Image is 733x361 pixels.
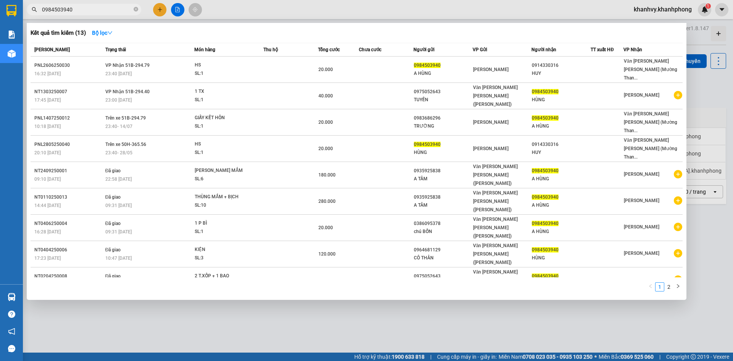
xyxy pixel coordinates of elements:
div: HÙNG [532,254,590,262]
div: SL: 1 [195,149,252,157]
span: 23:40 [DATE] [105,71,132,76]
span: 0984503940 [414,142,441,147]
div: SL: 6 [195,175,252,183]
span: right [676,284,680,288]
span: [PERSON_NAME] [624,172,659,177]
span: 120.000 [318,251,336,257]
span: 10:47 [DATE] [105,256,132,261]
img: warehouse-icon [8,50,16,58]
span: 180.000 [318,172,336,178]
span: notification [8,328,15,335]
div: 0983686296 [414,114,472,122]
span: 20.000 [318,225,333,230]
span: 23:40 - 28/05 [105,150,132,155]
span: Văn [PERSON_NAME] [PERSON_NAME] (Mường Than... [624,111,677,133]
span: 22:58 [DATE] [105,176,132,182]
div: NT2409250001 [34,167,103,175]
span: [PERSON_NAME] [624,224,659,230]
div: 2 T.XỐP + 1 BAO [195,272,252,280]
span: 40.000 [318,93,333,99]
span: [PERSON_NAME] [624,251,659,256]
div: PNL2606250030 [34,62,103,70]
span: plus-circle [674,275,682,284]
div: A HÙNG [532,122,590,130]
div: NT0404250006 [34,246,103,254]
span: Trên xe 50H-365.56 [105,142,146,147]
div: KIỆN [195,246,252,254]
span: Văn [PERSON_NAME] [PERSON_NAME] ([PERSON_NAME]) [473,217,518,239]
div: SL: 1 [195,96,252,104]
span: 09:31 [DATE] [105,203,132,208]
span: plus-circle [674,170,682,178]
span: 0984503940 [532,247,559,253]
span: [PERSON_NAME] [473,67,509,72]
div: TRƯỜNG [414,122,472,130]
span: VP Nhận 51B-294.79 [105,63,150,68]
span: 20.000 [318,67,333,72]
span: 20.000 [318,146,333,151]
div: SL: 1 [195,228,252,236]
span: question-circle [8,311,15,318]
span: 0984503940 [414,63,441,68]
span: Văn [PERSON_NAME] [PERSON_NAME] (Mường Than... [624,138,677,160]
button: right [673,282,683,291]
span: [PERSON_NAME] [34,47,70,52]
div: THÙNG MẮM + BỊCH [195,193,252,201]
div: TUYỀN [414,96,472,104]
div: HS [195,140,252,149]
span: Đã giao [105,168,121,173]
div: A TÂM [414,175,472,183]
a: 2 [665,283,673,291]
div: A HÙNG [532,201,590,209]
span: Văn [PERSON_NAME] [PERSON_NAME] ([PERSON_NAME]) [473,190,518,212]
a: 1 [656,283,664,291]
span: Đã giao [105,221,121,226]
span: 20.000 [318,120,333,125]
span: Người gửi [413,47,434,52]
span: 09:31 [DATE] [105,229,132,235]
span: Đã giao [105,247,121,253]
div: SL: 3 [195,254,252,262]
div: CÔ THÂN [414,254,472,262]
span: Đã giao [105,274,121,279]
div: HUY [532,149,590,157]
span: left [648,284,653,288]
span: Món hàng [194,47,215,52]
span: 14:44 [DATE] [34,203,61,208]
div: 0975052643 [414,272,472,280]
span: 16:28 [DATE] [34,229,61,235]
span: Văn [PERSON_NAME] [PERSON_NAME] ([PERSON_NAME]) [473,269,518,291]
span: plus-circle [674,223,682,231]
span: VP Nhận [623,47,642,52]
span: 0984503940 [532,221,559,226]
div: A HÙNG [532,228,590,236]
span: 0984503940 [532,274,559,279]
div: 0964681129 [414,246,472,254]
span: 0984503940 [532,115,559,121]
button: left [646,282,655,291]
div: NT0204250008 [34,272,103,280]
div: NT0406250004 [34,220,103,228]
span: 16:32 [DATE] [34,71,61,76]
span: VP Nhận 51B-294.40 [105,89,150,94]
div: HÙNG [532,96,590,104]
span: Văn [PERSON_NAME] [PERSON_NAME] (Mường Than... [624,58,677,81]
span: 0984503940 [532,89,559,94]
div: A HÙNG [532,175,590,183]
span: 23:00 [DATE] [105,97,132,103]
span: Trên xe 51B-294.79 [105,115,146,121]
img: warehouse-icon [8,293,16,301]
span: down [107,30,113,36]
li: Next Page [673,282,683,291]
span: 20:10 [DATE] [34,150,61,155]
span: 0984503940 [532,194,559,200]
div: NT1303250007 [34,88,103,96]
span: plus-circle [674,91,682,99]
li: Previous Page [646,282,655,291]
div: 0935925838 [414,167,472,175]
div: 0914330316 [532,141,590,149]
div: chú BỐN [414,228,472,236]
span: plus-circle [674,196,682,205]
span: Văn [PERSON_NAME] [PERSON_NAME] ([PERSON_NAME]) [473,85,518,107]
